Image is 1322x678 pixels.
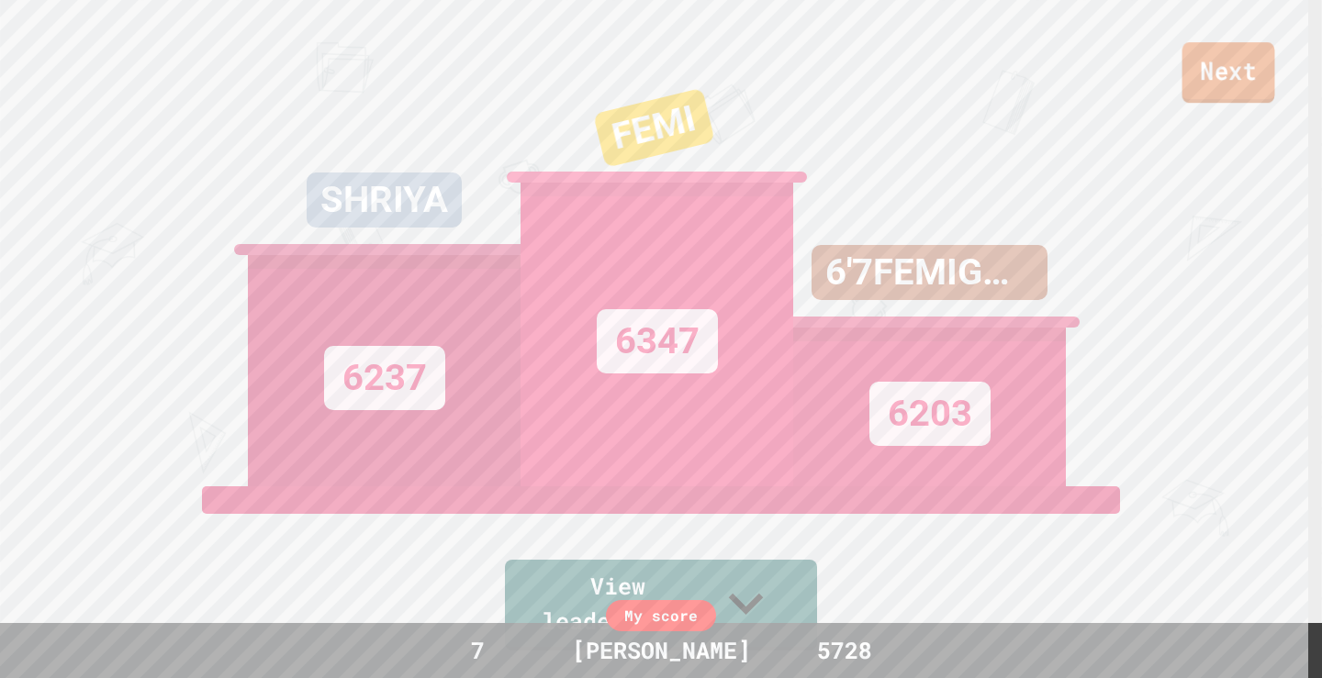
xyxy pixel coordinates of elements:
[812,245,1048,300] div: 6'7FEMIGOATPURU
[593,88,715,168] div: FEMI
[1182,42,1275,103] a: Next
[597,309,718,373] div: 6347
[324,346,445,410] div: 6237
[869,382,991,446] div: 6203
[505,560,817,650] a: View leaderboard
[409,633,546,668] div: 7
[554,633,769,668] div: [PERSON_NAME]
[307,172,462,228] div: SHRIYA
[776,633,913,668] div: 5728
[606,600,716,631] div: My score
